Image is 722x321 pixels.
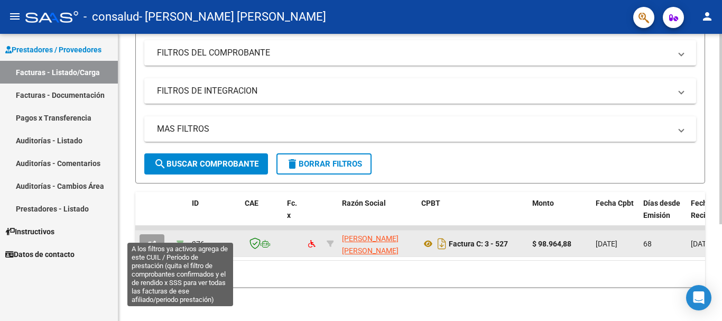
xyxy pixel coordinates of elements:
span: CPBT [421,199,440,207]
span: 68 [643,240,652,248]
div: 1 total [135,261,705,287]
mat-panel-title: FILTROS DEL COMPROBANTE [157,47,671,59]
mat-panel-title: MAS FILTROS [157,123,671,135]
datatable-header-cell: Monto [528,192,591,239]
span: [PERSON_NAME] [PERSON_NAME] [342,234,399,255]
datatable-header-cell: CPBT [417,192,528,239]
mat-panel-title: FILTROS DE INTEGRACION [157,85,671,97]
span: Fc. x [287,199,297,219]
span: CAE [245,199,258,207]
i: Descargar documento [435,235,449,252]
div: Open Intercom Messenger [686,285,711,310]
span: - [PERSON_NAME] [PERSON_NAME] [139,5,326,29]
button: Borrar Filtros [276,153,372,175]
mat-icon: person [701,10,714,23]
span: Fecha Recibido [691,199,720,219]
span: [DATE] [596,240,617,248]
span: Instructivos [5,226,54,237]
span: Prestadores / Proveedores [5,44,101,56]
datatable-header-cell: Fc. x [283,192,304,239]
span: Buscar Comprobante [154,159,258,169]
datatable-header-cell: Fecha Cpbt [591,192,639,239]
span: ID [192,199,199,207]
mat-icon: search [154,158,166,170]
span: Días desde Emisión [643,199,680,219]
span: Razón Social [342,199,386,207]
datatable-header-cell: ID [188,192,240,239]
strong: Factura C: 3 - 527 [449,240,508,248]
datatable-header-cell: CAE [240,192,283,239]
span: [DATE] [691,240,712,248]
span: Datos de contacto [5,249,75,260]
span: Fecha Cpbt [596,199,634,207]
strong: $ 98.964,88 [532,240,571,248]
mat-icon: menu [8,10,21,23]
mat-icon: delete [286,158,299,170]
div: 27316412764 [342,233,413,255]
button: Buscar Comprobante [144,153,268,175]
span: - consalud [84,5,139,29]
datatable-header-cell: Razón Social [338,192,417,239]
span: Monto [532,199,554,207]
mat-expansion-panel-header: MAS FILTROS [144,116,696,142]
mat-expansion-panel-header: FILTROS DE INTEGRACION [144,78,696,104]
span: Borrar Filtros [286,159,362,169]
datatable-header-cell: Días desde Emisión [639,192,687,239]
mat-expansion-panel-header: FILTROS DEL COMPROBANTE [144,40,696,66]
span: 376 [192,240,205,248]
